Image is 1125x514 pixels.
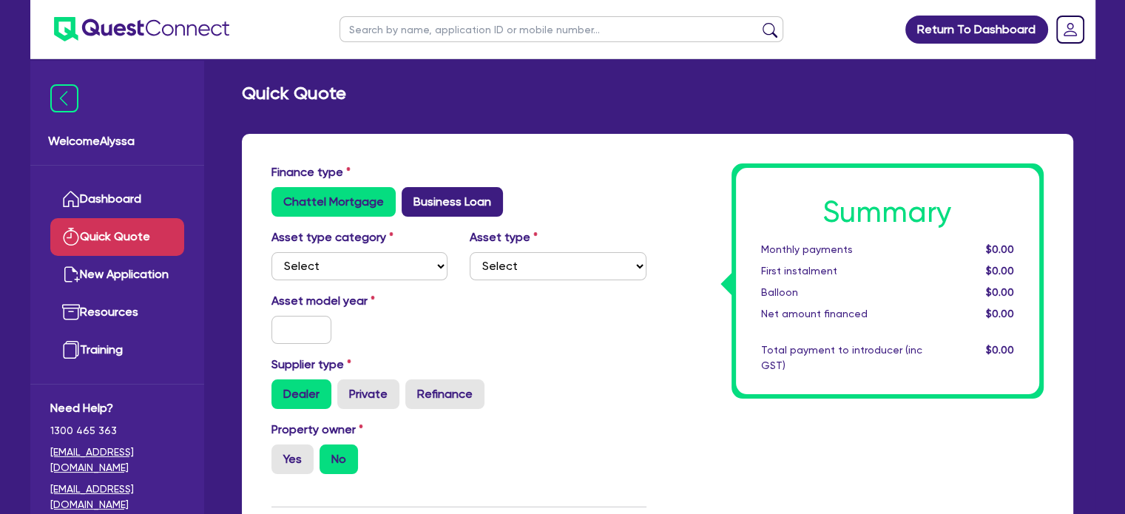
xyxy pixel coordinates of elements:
span: $0.00 [985,286,1013,298]
div: Balloon [750,285,933,300]
label: Asset model year [260,292,459,310]
label: Finance type [271,163,351,181]
span: $0.00 [985,344,1013,356]
img: icon-menu-close [50,84,78,112]
span: 1300 465 363 [50,423,184,439]
a: [EMAIL_ADDRESS][DOMAIN_NAME] [50,444,184,476]
span: Welcome Alyssa [48,132,186,150]
div: Total payment to introducer (inc GST) [750,342,933,373]
label: Dealer [271,379,331,409]
span: $0.00 [985,243,1013,255]
div: Net amount financed [750,306,933,322]
div: First instalment [750,263,933,279]
input: Search by name, application ID or mobile number... [339,16,783,42]
a: Training [50,331,184,369]
label: Chattel Mortgage [271,187,396,217]
span: $0.00 [985,265,1013,277]
label: Supplier type [271,356,351,373]
label: Asset type [470,229,538,246]
label: Refinance [405,379,484,409]
h2: Quick Quote [242,83,346,104]
label: Private [337,379,399,409]
h1: Summary [761,195,1014,230]
img: quick-quote [62,228,80,246]
label: Asset type category [271,229,393,246]
a: Resources [50,294,184,331]
label: No [320,444,358,474]
img: quest-connect-logo-blue [54,17,229,41]
img: new-application [62,266,80,283]
label: Yes [271,444,314,474]
a: New Application [50,256,184,294]
img: resources [62,303,80,321]
span: $0.00 [985,308,1013,319]
a: Dropdown toggle [1051,10,1089,49]
label: Property owner [271,421,363,439]
a: Return To Dashboard [905,16,1048,44]
a: Dashboard [50,180,184,218]
a: Quick Quote [50,218,184,256]
div: Monthly payments [750,242,933,257]
a: [EMAIL_ADDRESS][DOMAIN_NAME] [50,481,184,513]
span: Need Help? [50,399,184,417]
label: Business Loan [402,187,503,217]
img: training [62,341,80,359]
